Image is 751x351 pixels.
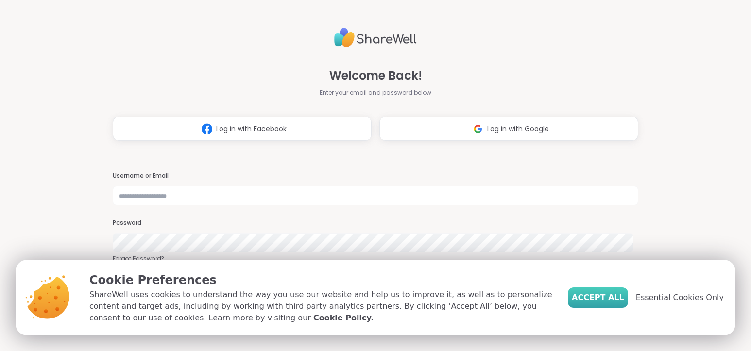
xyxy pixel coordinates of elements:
span: Log in with Facebook [216,124,287,134]
h3: Password [113,219,638,227]
span: Essential Cookies Only [636,292,724,303]
a: Forgot Password? [113,254,638,263]
a: Cookie Policy. [313,312,374,324]
img: ShareWell Logo [334,24,417,51]
p: Cookie Preferences [89,271,552,289]
button: Accept All [568,287,628,308]
button: Log in with Google [379,117,638,141]
p: ShareWell uses cookies to understand the way you use our website and help us to improve it, as we... [89,289,552,324]
h3: Username or Email [113,172,638,180]
button: Log in with Facebook [113,117,372,141]
img: ShareWell Logomark [198,120,216,138]
span: Welcome Back! [329,67,422,84]
span: Enter your email and password below [320,88,431,97]
img: ShareWell Logomark [469,120,487,138]
span: Log in with Google [487,124,549,134]
span: Accept All [572,292,624,303]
